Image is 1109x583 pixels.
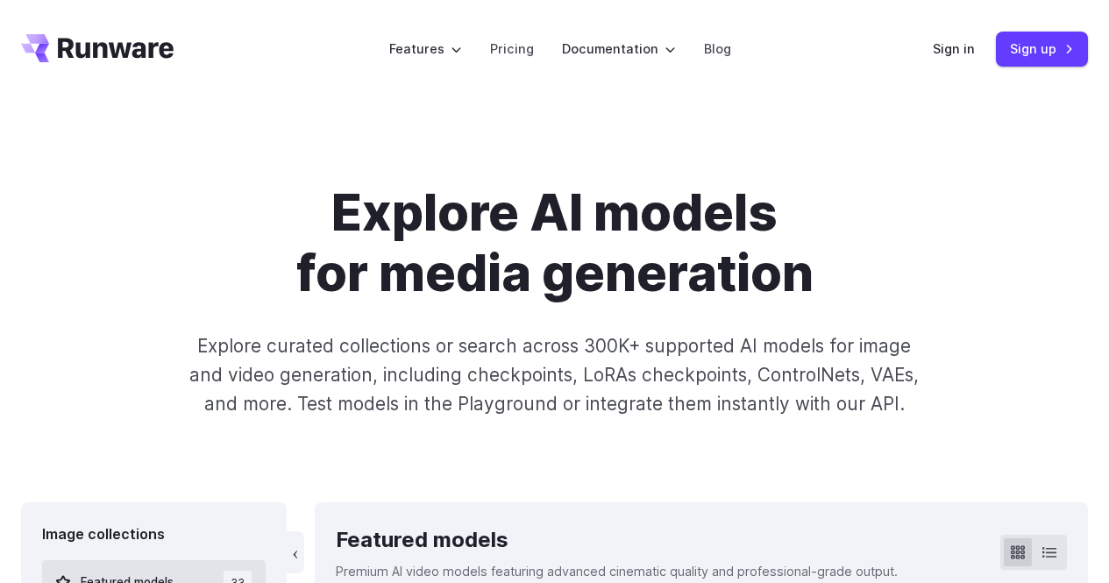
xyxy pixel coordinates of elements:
label: Documentation [562,39,676,59]
button: ‹ [287,531,304,573]
a: Sign in [933,39,975,59]
a: Sign up [996,32,1088,66]
label: Features [389,39,462,59]
a: Go to / [21,34,174,62]
a: Blog [704,39,731,59]
h1: Explore AI models for media generation [128,182,982,303]
p: Premium AI video models featuring advanced cinematic quality and professional-grade output. [336,561,898,581]
p: Explore curated collections or search across 300K+ supported AI models for image and video genera... [181,331,928,419]
div: Featured models [336,523,898,557]
div: Image collections [42,523,266,546]
a: Pricing [490,39,534,59]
